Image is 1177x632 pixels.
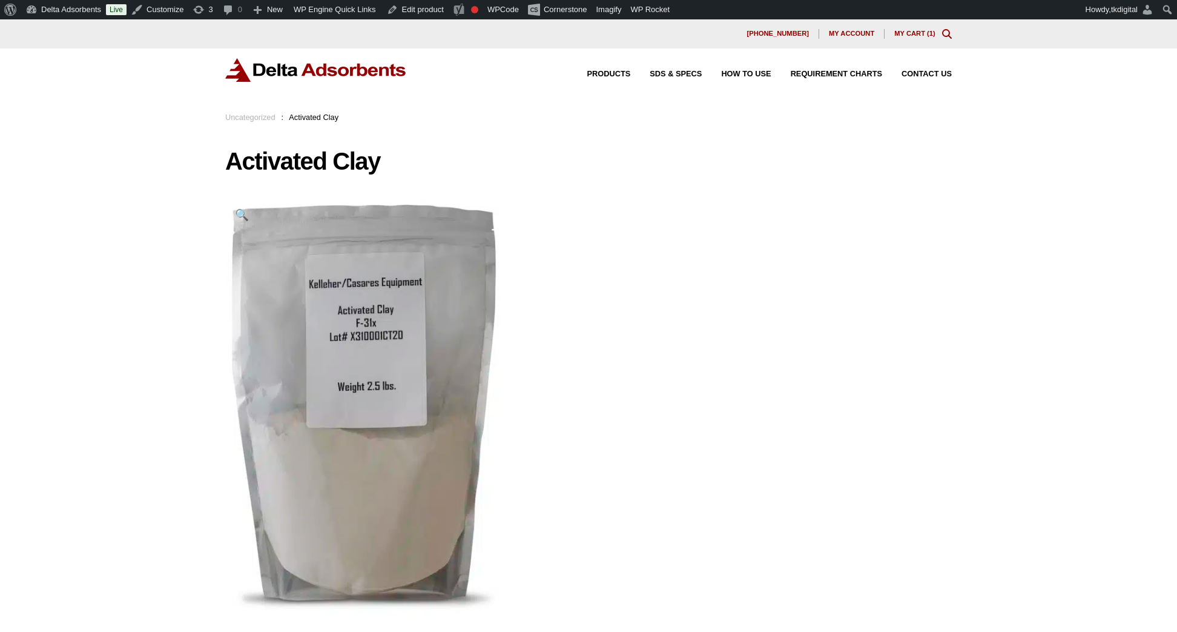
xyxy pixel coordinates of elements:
[894,30,935,37] a: My Cart (1)
[587,70,631,78] span: Products
[829,30,874,37] span: My account
[235,208,249,221] span: 🔍
[471,6,478,13] div: Focus keyphrase not set
[225,58,407,82] img: Delta Adsorbents
[630,70,702,78] a: SDS & SPECS
[702,70,771,78] a: How to Use
[225,148,952,174] h1: Activated Clay
[819,29,885,39] a: My account
[771,70,882,78] a: Requirement Charts
[747,30,809,37] span: [PHONE_NUMBER]
[225,113,275,122] a: Uncategorized
[650,70,702,78] span: SDS & SPECS
[106,4,127,15] a: Live
[929,30,933,37] span: 1
[882,70,952,78] a: Contact Us
[791,70,882,78] span: Requirement Charts
[902,70,952,78] span: Contact Us
[942,29,952,39] div: Toggle Modal Content
[721,70,771,78] span: How to Use
[568,70,631,78] a: Products
[1111,5,1138,14] span: tkdigital
[737,29,819,39] a: [PHONE_NUMBER]
[281,113,283,122] span: :
[289,113,338,122] span: Activated Clay
[225,198,259,231] a: View full-screen image gallery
